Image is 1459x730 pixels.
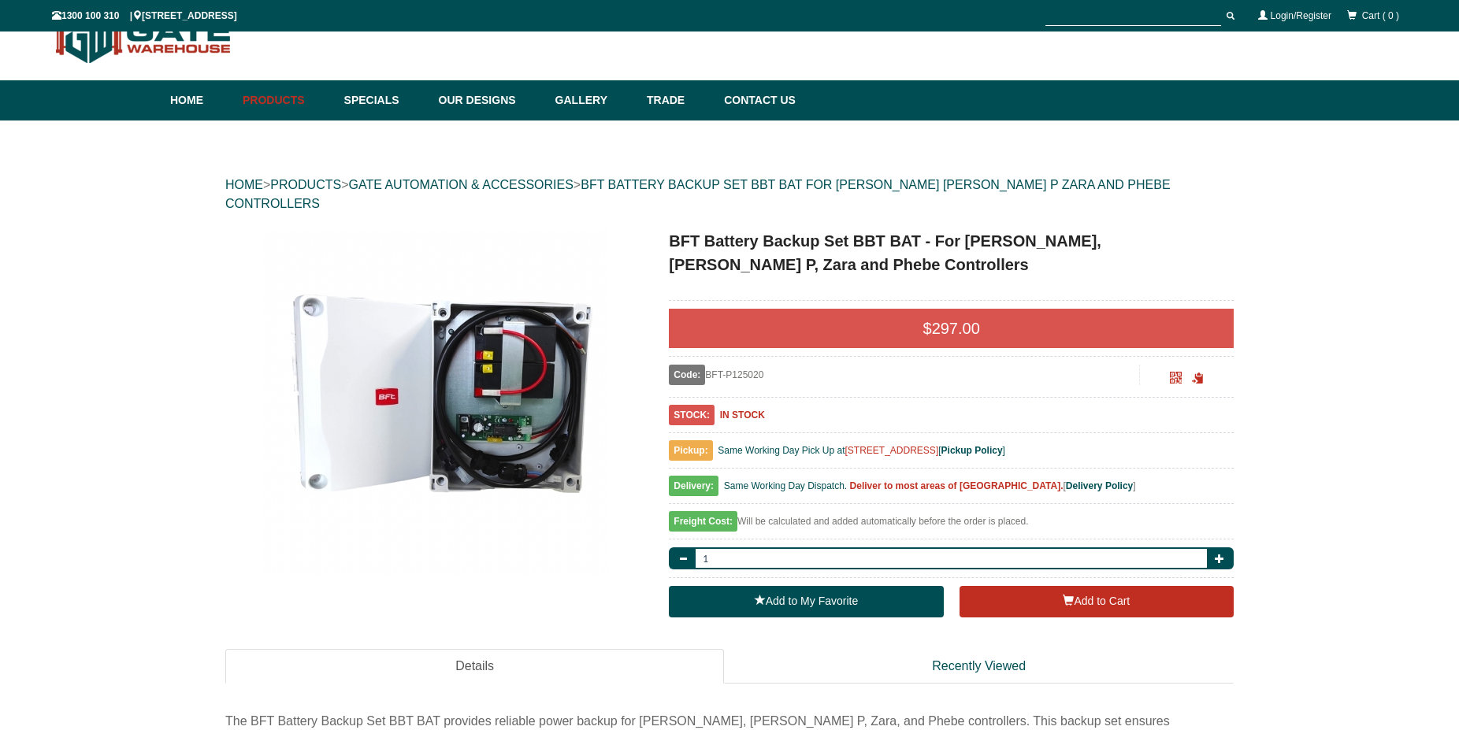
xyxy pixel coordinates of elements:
[718,445,1005,456] span: Same Working Day Pick Up at [ ]
[669,365,705,385] span: Code:
[724,480,848,491] span: Same Working Day Dispatch.
[1045,6,1221,26] input: SEARCH PRODUCTS
[845,445,939,456] a: [STREET_ADDRESS]
[1271,10,1331,21] a: Login/Register
[960,586,1234,617] button: Add to Cart
[548,80,639,120] a: Gallery
[431,80,548,120] a: Our Designs
[669,229,1234,276] h1: BFT Battery Backup Set BBT BAT - For [PERSON_NAME], [PERSON_NAME] P, Zara and Phebe Controllers
[225,160,1234,229] div: > > >
[270,178,341,191] a: PRODUCTS
[52,10,237,21] span: 1300 100 310 | [STREET_ADDRESS]
[669,476,718,496] span: Delivery:
[1362,10,1399,21] span: Cart ( 0 )
[716,80,796,120] a: Contact Us
[262,229,609,576] img: BFT Battery Backup Set BBT BAT - For Thalia, Thalia P, Zara and Phebe Controllers - - Gate Warehouse
[170,80,235,120] a: Home
[235,80,336,120] a: Products
[669,405,715,425] span: STOCK:
[669,309,1234,348] div: $
[348,178,573,191] a: GATE AUTOMATION & ACCESSORIES
[724,649,1234,684] a: Recently Viewed
[225,649,724,684] a: Details
[669,511,737,532] span: Freight Cost:
[932,320,980,337] span: 297.00
[941,445,1003,456] a: Pickup Policy
[1144,309,1459,675] iframe: LiveChat chat widget
[720,409,765,421] b: IN STOCK
[669,476,1234,504] div: [ ]
[850,480,1064,491] b: Deliver to most areas of [GEOGRAPHIC_DATA].
[669,512,1234,539] div: Will be calculated and added automatically before the order is placed.
[225,178,1171,210] a: BFT BATTERY BACKUP SET BBT BAT FOR [PERSON_NAME] [PERSON_NAME] P ZARA AND PHEBE CONTROLLERS
[669,440,712,461] span: Pickup:
[639,80,716,120] a: Trade
[227,229,644,576] a: BFT Battery Backup Set BBT BAT - For Thalia, Thalia P, Zara and Phebe Controllers - - Gate Warehouse
[669,586,943,617] a: Add to My Favorite
[1066,480,1133,491] a: Delivery Policy
[669,365,1139,385] div: BFT-P125020
[336,80,431,120] a: Specials
[225,178,263,191] a: HOME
